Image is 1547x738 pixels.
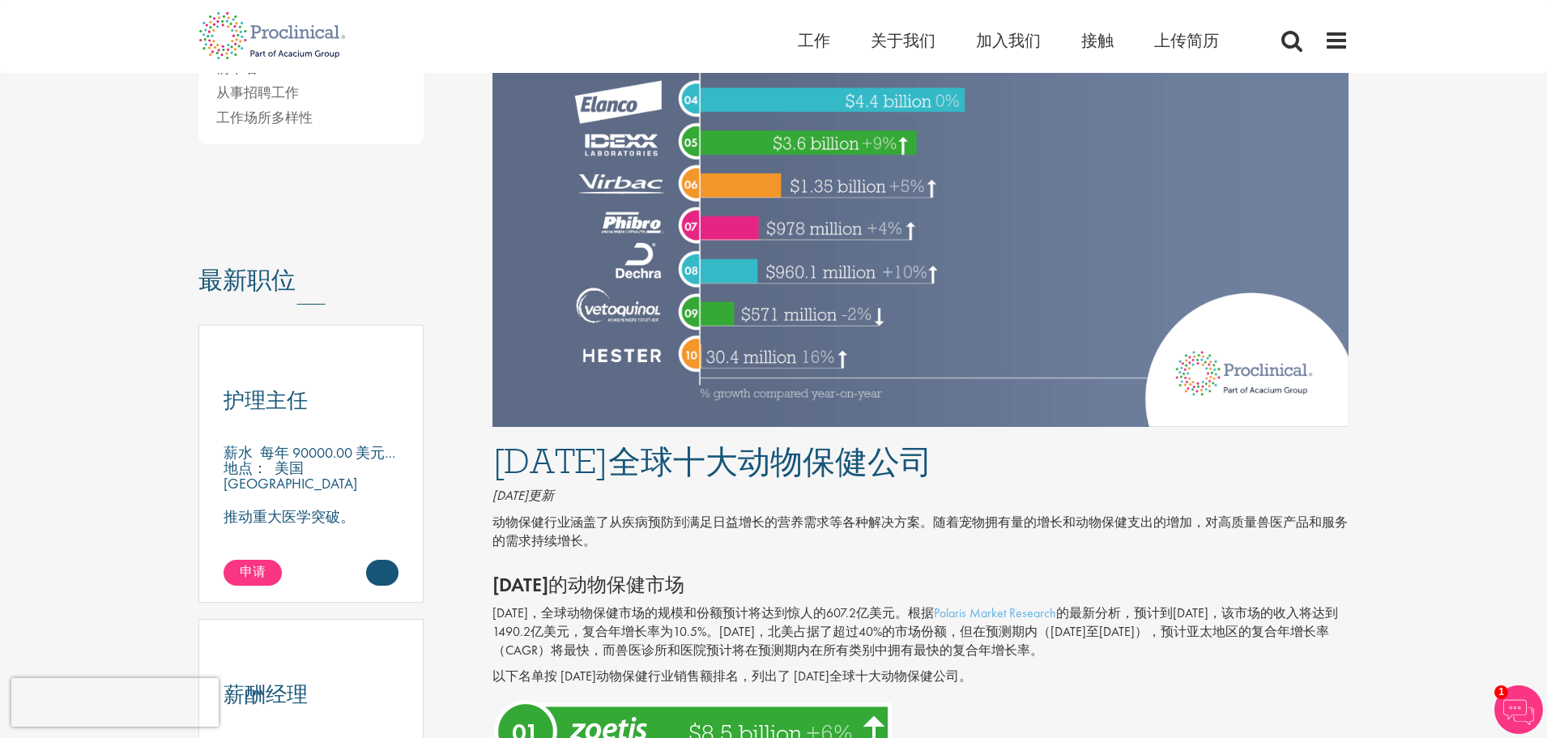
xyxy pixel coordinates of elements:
font: [DATE]全球十大动物保健公司 [492,439,932,483]
a: Polaris Market Research [934,604,1056,621]
font: 每年 90000.00 美元 - 100000.00 美元 [260,443,496,462]
a: 上传简历 [1154,30,1219,51]
a: 前十名 [216,59,258,77]
font: [DATE]的动物保健市场 [492,572,684,597]
font: 护理主任 [224,386,308,414]
font: 美国[GEOGRAPHIC_DATA] [224,459,357,493]
font: 地点： [224,459,267,477]
font: 动物保健行业涵盖了从疾病预防到满足日益增长的营养需求等各种解决方案。随着宠物拥有量的增长和动物保健支出的增加，对高质量兽医产品和服务的需求持续增长。 [492,514,1348,549]
font: 以下名单按 [DATE]动物保健行业销售额排名，列出了 [DATE]全球十大动物保健公司。 [492,668,972,685]
font: 的最新分析，预计到[DATE]，该市场的收入将达到1490.2亿美元，复合年增长率为10.5%。[DATE]，北美占据了超过40%的市场份额，但在预测期内（[DATE]至[DATE]），预计亚太... [492,604,1338,659]
a: 关于我们 [871,30,935,51]
font: [DATE]，全球动物保健市场的规模和份额预计将达到惊人的607.2亿美元。根据 [492,604,934,621]
font: 薪水 [224,443,253,462]
a: 加入我们 [976,30,1041,51]
img: 聊天机器人 [1494,685,1543,734]
a: 薪酬经理 [224,685,398,705]
font: 最新职位 [198,262,296,296]
iframe: 验证码 [11,678,219,727]
a: 工作场所多样性 [216,109,313,126]
font: 推动重大医学突破。 [224,507,355,526]
a: 护理主任 [224,390,398,411]
a: 从事招聘工作 [216,83,299,101]
font: 薪酬经理 [224,680,308,708]
a: 工作 [798,30,830,51]
a: 接触 [1081,30,1114,51]
a: 申请 [224,560,282,586]
font: 1 [1498,686,1504,697]
font: 申请 [240,563,266,580]
font: [DATE]更新 [492,487,554,504]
